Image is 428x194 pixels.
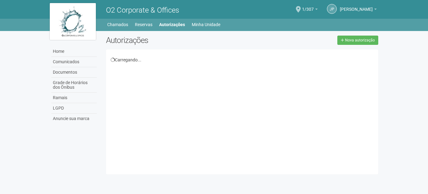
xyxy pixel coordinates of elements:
[135,20,152,29] a: Reservas
[51,46,97,57] a: Home
[50,3,96,40] img: logo.jpg
[340,1,373,12] span: João Pedro do Nascimento
[345,38,375,42] span: Nova autorização
[51,78,97,93] a: Grade de Horários dos Ônibus
[111,57,374,63] div: Carregando...
[51,103,97,114] a: LGPD
[51,67,97,78] a: Documentos
[51,57,97,67] a: Comunicados
[327,4,337,14] a: JP
[107,20,128,29] a: Chamados
[51,93,97,103] a: Ramais
[302,1,314,12] span: 1/307
[192,20,220,29] a: Minha Unidade
[159,20,185,29] a: Autorizações
[106,36,238,45] h2: Autorizações
[337,36,378,45] a: Nova autorização
[340,8,377,13] a: [PERSON_NAME]
[51,114,97,124] a: Anuncie sua marca
[106,6,179,14] span: O2 Corporate & Offices
[302,8,318,13] a: 1/307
